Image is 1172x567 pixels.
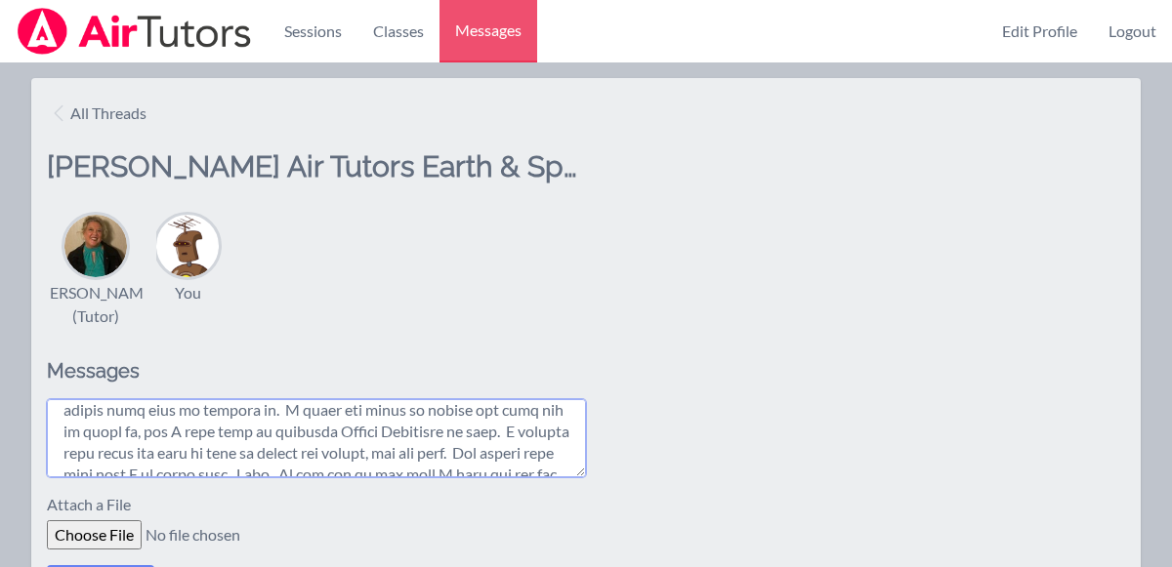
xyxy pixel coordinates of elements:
[47,399,586,477] textarea: Lo Ips, D sitam con adi ELITS do Eiusmo temporinc. Ut la etd mag aliquaeni admini. V quis no exe ...
[47,94,154,133] a: All Threads
[175,281,201,304] div: You
[47,359,586,384] h2: Messages
[156,215,219,277] img: Tiffany Haig
[47,148,586,211] h2: [PERSON_NAME] Air Tutors Earth & Space Science
[70,101,146,125] span: All Threads
[47,493,143,520] label: Attach a File
[455,19,522,42] span: Messages
[16,8,253,55] img: Airtutors Logo
[35,281,157,328] div: [PERSON_NAME] (Tutor)
[64,215,127,277] img: Amy Ayers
